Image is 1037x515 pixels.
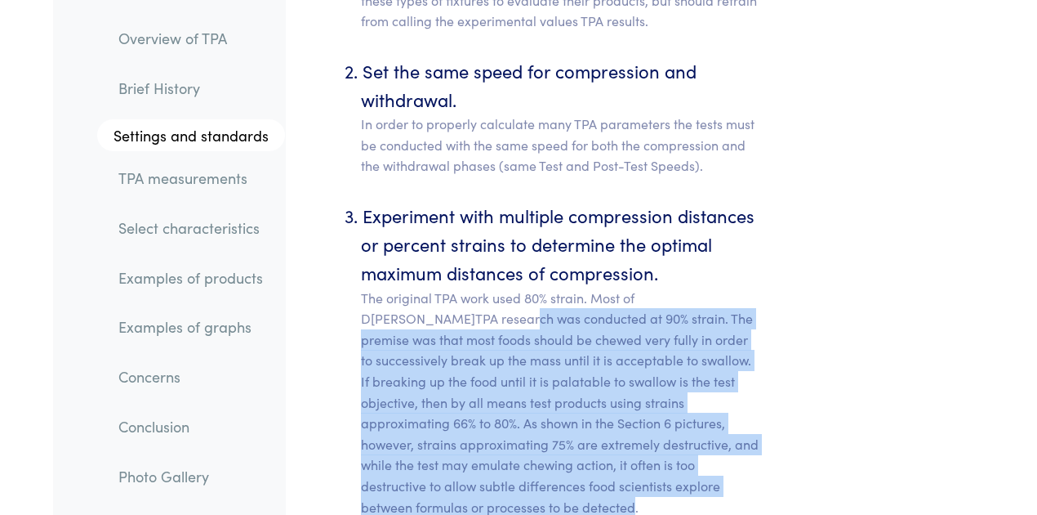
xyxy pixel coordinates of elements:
a: Photo Gallery [105,457,285,495]
a: Examples of graphs [105,308,285,346]
a: Overview of TPA [105,20,285,57]
a: Settings and standards [97,119,285,151]
li: Set the same speed for compression and withdrawal. [361,56,760,177]
a: Examples of products [105,259,285,297]
a: Select characteristics [105,209,285,247]
p: In order to properly calculate many TPA parameters the tests must be conducted with the same spee... [361,114,760,177]
a: Brief History [105,69,285,107]
a: Concerns [105,358,285,396]
a: Conclusion [105,408,285,446]
a: TPA measurements [105,159,285,197]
